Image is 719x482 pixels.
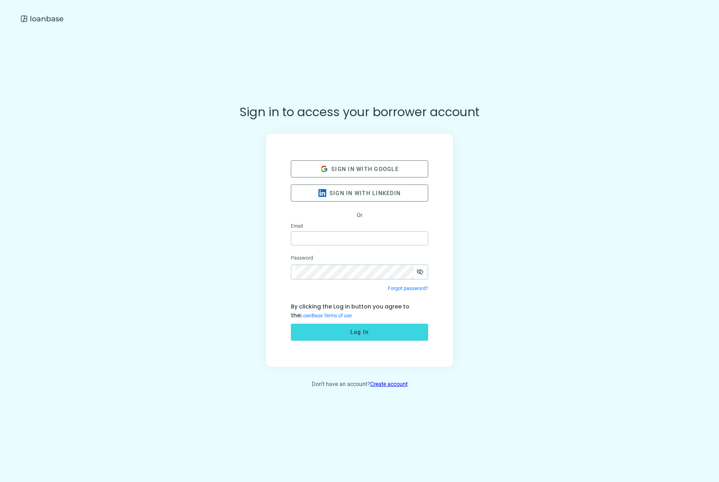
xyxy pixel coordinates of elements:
label: Password [291,254,318,262]
span: visibility_off [416,268,424,276]
button: Log In [291,324,428,341]
button: Sign in with linkedin [291,185,428,202]
label: Email [291,222,307,230]
span: Sign in with linkedin [329,190,401,197]
img: Logo [19,12,65,26]
a: Forgot password? [388,285,428,291]
button: Sign in with google [291,160,428,177]
a: Create account [370,381,408,387]
span: By clicking the Log in button you agree to the [291,302,409,319]
a: LoanBase Terms of use [300,313,352,318]
span: Sign in with google [331,166,399,172]
span: Or [291,211,428,219]
span: Log In [350,329,369,335]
